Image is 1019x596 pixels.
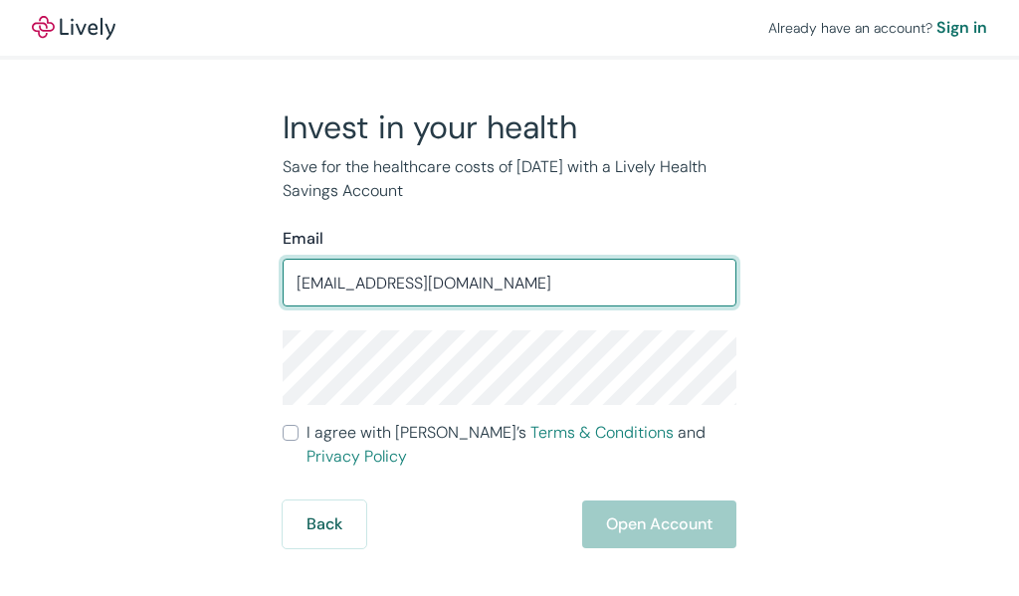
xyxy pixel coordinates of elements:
[32,16,115,40] img: Lively
[768,16,987,40] div: Already have an account?
[283,227,323,251] label: Email
[32,16,115,40] a: LivelyLively
[936,16,987,40] a: Sign in
[306,446,407,467] a: Privacy Policy
[283,155,736,203] p: Save for the healthcare costs of [DATE] with a Lively Health Savings Account
[306,421,736,469] span: I agree with [PERSON_NAME]’s and
[530,422,674,443] a: Terms & Conditions
[283,107,736,147] h2: Invest in your health
[283,500,366,548] button: Back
